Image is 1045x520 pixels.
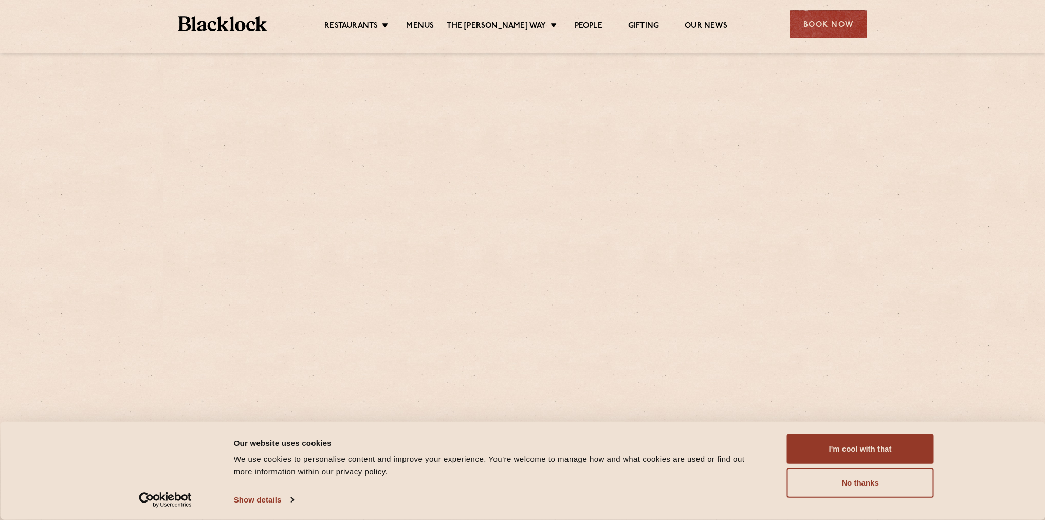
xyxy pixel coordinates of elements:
a: Restaurants [324,21,378,32]
div: We use cookies to personalise content and improve your experience. You're welcome to manage how a... [234,453,764,478]
a: Gifting [628,21,659,32]
a: Our News [685,21,727,32]
button: I'm cool with that [787,434,934,464]
img: BL_Textured_Logo-footer-cropped.svg [178,16,267,31]
a: Usercentrics Cookiebot - opens in a new window [120,492,210,508]
button: No thanks [787,468,934,498]
div: Our website uses cookies [234,437,764,449]
a: Menus [406,21,434,32]
a: The [PERSON_NAME] Way [447,21,546,32]
a: People [575,21,602,32]
a: Show details [234,492,294,508]
div: Book Now [790,10,867,38]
